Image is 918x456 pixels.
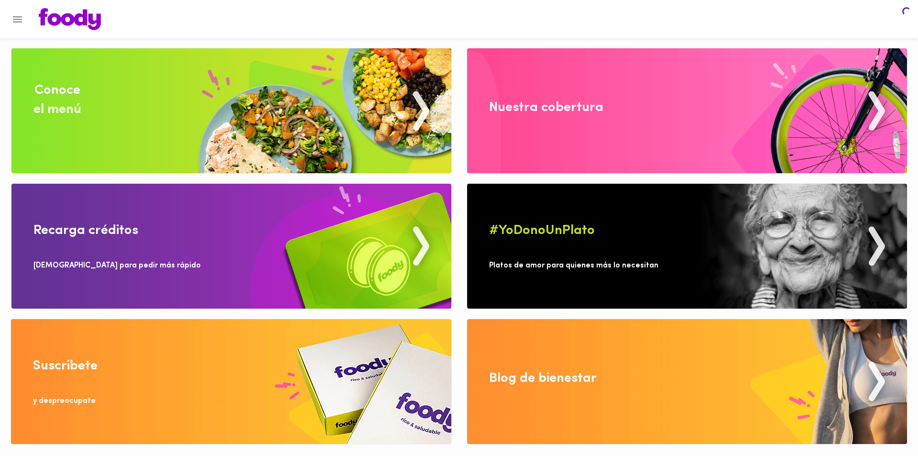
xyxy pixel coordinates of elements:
img: Blog de bienestar [467,319,907,444]
div: Nuestra cobertura [489,98,603,117]
img: Recarga Creditos [11,184,451,309]
iframe: Messagebird Livechat Widget [863,400,908,446]
img: logo.png [39,8,101,30]
div: #YoDonoUnPlato [489,221,595,240]
img: Disfruta bajar de peso [11,319,451,444]
div: Recarga créditos [33,221,138,240]
div: Conoce el menú [33,81,81,119]
img: Yo Dono un Plato [467,184,907,309]
div: Blog de bienestar [489,369,597,388]
img: Conoce el menu [11,48,451,173]
div: y despreocupate [33,396,96,407]
div: Suscribete [33,356,98,376]
div: Platos de amor para quienes más lo necesitan [489,260,658,271]
img: Nuestra cobertura [467,48,907,173]
button: Menu [6,8,29,31]
div: [DEMOGRAPHIC_DATA] para pedir más rápido [33,260,201,271]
